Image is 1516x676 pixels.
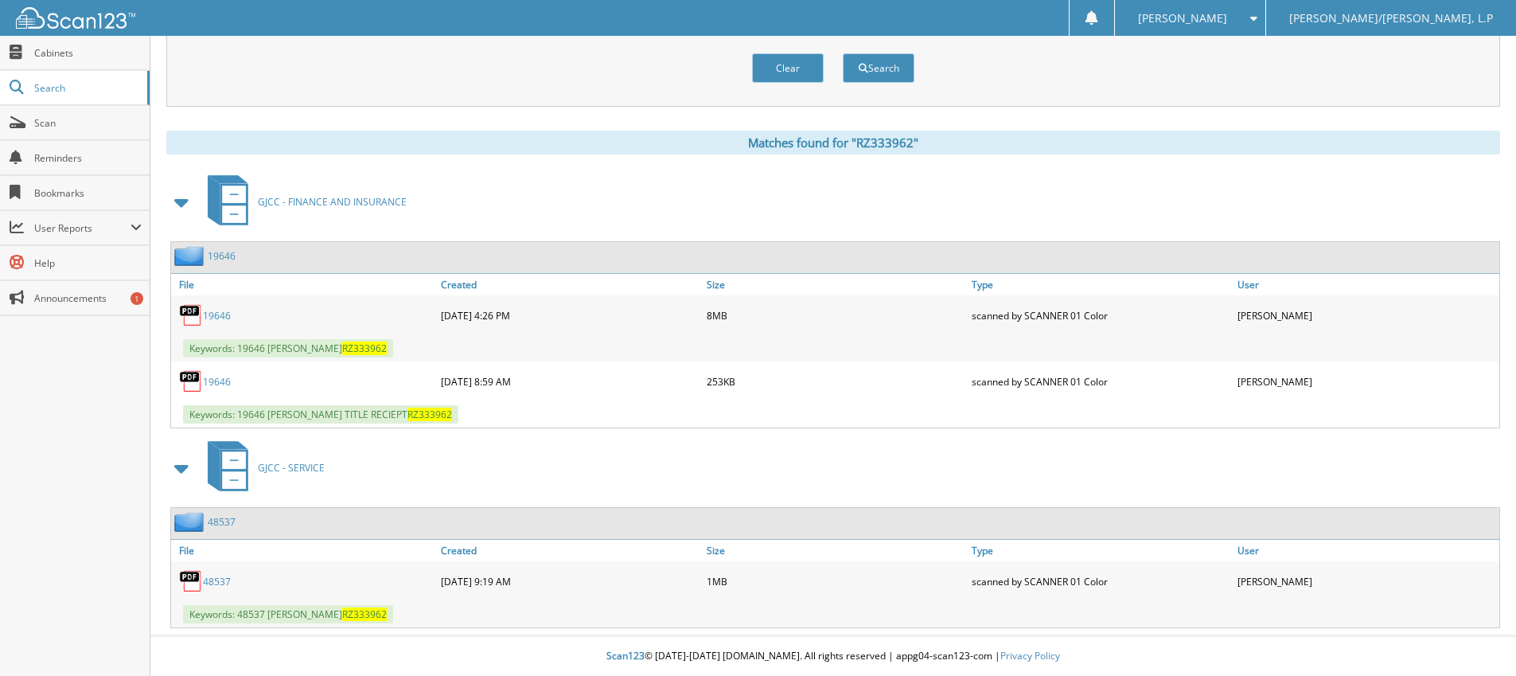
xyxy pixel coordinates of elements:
a: File [171,540,437,561]
a: Size [703,540,968,561]
span: RZ333962 [407,408,452,421]
div: [PERSON_NAME] [1233,365,1499,397]
span: Scan123 [606,649,645,662]
span: Keywords: 19646 [PERSON_NAME] [183,339,393,358]
a: 19646 [203,309,231,322]
div: 1MB [703,565,968,597]
a: Created [437,274,703,295]
div: [DATE] 8:59 AM [437,365,703,397]
button: Search [843,53,914,83]
a: 19646 [208,249,236,263]
div: [DATE] 4:26 PM [437,299,703,331]
div: scanned by SCANNER 01 Color [968,565,1233,597]
a: 19646 [203,375,231,389]
a: 48537 [203,575,231,588]
div: [DATE] 9:19 AM [437,565,703,597]
a: 48537 [208,515,236,529]
span: Search [34,81,139,95]
span: GJCC - SERVICE [258,461,325,475]
img: folder2.png [174,512,208,532]
span: RZ333962 [342,608,387,621]
a: User [1233,540,1499,561]
span: Bookmarks [34,186,142,200]
div: 253KB [703,365,968,397]
div: scanned by SCANNER 01 Color [968,365,1233,397]
a: Created [437,540,703,561]
span: Announcements [34,291,142,305]
span: [PERSON_NAME] [1138,14,1227,23]
img: PDF.png [179,303,203,327]
span: Cabinets [34,46,142,60]
div: Matches found for "RZ333962" [166,131,1500,154]
span: RZ333962 [342,342,387,355]
img: PDF.png [179,569,203,593]
span: Reminders [34,151,142,165]
div: [PERSON_NAME] [1233,299,1499,331]
div: 1 [131,292,143,305]
img: folder2.png [174,246,208,266]
span: GJCC - FINANCE AND INSURANCE [258,195,407,209]
span: Keywords: 19646 [PERSON_NAME] TITLE RECIEPT [183,405,458,424]
span: User Reports [34,221,131,235]
img: PDF.png [179,369,203,393]
a: GJCC - SERVICE [198,436,325,499]
iframe: Chat Widget [1436,600,1516,676]
div: scanned by SCANNER 01 Color [968,299,1233,331]
a: Type [968,274,1233,295]
a: Size [703,274,968,295]
div: 8MB [703,299,968,331]
a: User [1233,274,1499,295]
span: Scan [34,116,142,130]
span: Keywords: 48537 [PERSON_NAME] [183,605,393,623]
a: Privacy Policy [1000,649,1060,662]
span: Help [34,256,142,270]
a: File [171,274,437,295]
a: Type [968,540,1233,561]
a: GJCC - FINANCE AND INSURANCE [198,170,407,233]
img: scan123-logo-white.svg [16,7,135,29]
span: [PERSON_NAME]/[PERSON_NAME], L.P [1289,14,1493,23]
div: [PERSON_NAME] [1233,565,1499,597]
div: © [DATE]-[DATE] [DOMAIN_NAME]. All rights reserved | appg04-scan123-com | [150,637,1516,676]
button: Clear [752,53,824,83]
